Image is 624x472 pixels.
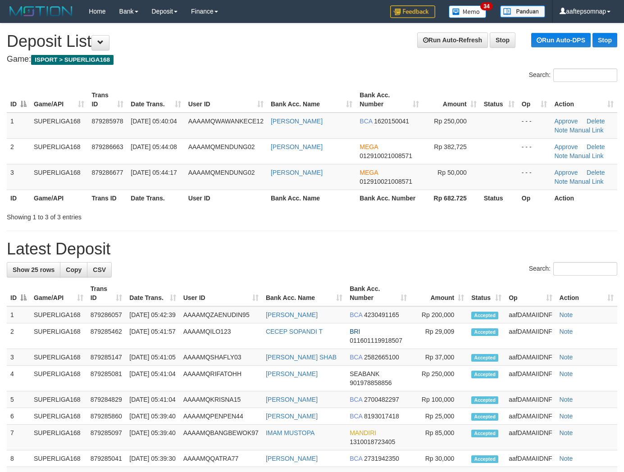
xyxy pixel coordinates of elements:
a: Run Auto-Refresh [417,32,488,48]
a: Note [560,455,573,462]
td: Rp 85,000 [410,425,468,450]
h4: Game: [7,55,617,64]
span: BCA [350,354,362,361]
th: Op: activate to sort column ascending [518,87,551,113]
span: BCA [350,311,362,318]
a: Note [560,413,573,420]
span: Accepted [471,312,498,319]
td: aafDAMAIIDNF [505,366,556,391]
span: 879286663 [91,143,123,150]
td: 879285147 [87,349,126,366]
td: Rp 37,000 [410,349,468,366]
span: MEGA [360,143,378,150]
th: Date Trans.: activate to sort column ascending [127,87,184,113]
img: Feedback.jpg [390,5,435,18]
span: 34 [480,2,492,10]
span: [DATE] 05:44:17 [131,169,177,176]
span: BCA [350,396,362,403]
td: 879285097 [87,425,126,450]
span: Accepted [471,371,498,378]
span: Copy 1620150041 to clipboard [374,118,409,125]
span: Copy 901978858856 to clipboard [350,379,392,386]
td: 879285041 [87,450,126,467]
a: Approve [554,169,578,176]
td: [DATE] 05:39:40 [126,425,179,450]
td: 2 [7,138,30,164]
span: CSV [93,266,106,273]
span: Accepted [471,354,498,362]
td: SUPERLIGA168 [30,306,87,323]
label: Search: [529,68,617,82]
td: 879284829 [87,391,126,408]
th: Game/API [30,190,88,206]
th: Rp 682.725 [423,190,480,206]
td: SUPERLIGA168 [30,366,87,391]
th: ID [7,190,30,206]
a: Note [560,328,573,335]
span: MANDIRI [350,429,376,436]
span: Copy 2731942350 to clipboard [364,455,399,462]
th: Date Trans.: activate to sort column ascending [126,281,179,306]
th: Bank Acc. Name: activate to sort column ascending [267,87,356,113]
td: aafDAMAIIDNF [505,323,556,349]
span: AAAAMQMENDUNG02 [188,143,255,150]
span: Rp 250,000 [434,118,466,125]
span: [DATE] 05:40:04 [131,118,177,125]
label: Search: [529,262,617,276]
span: Copy 2700482297 to clipboard [364,396,399,403]
td: SUPERLIGA168 [30,408,87,425]
td: aafDAMAIIDNF [505,349,556,366]
td: AAAAMQPENPEN44 [180,408,262,425]
span: Copy 1310018723405 to clipboard [350,438,395,445]
th: ID: activate to sort column descending [7,281,30,306]
a: Approve [554,118,578,125]
a: Note [554,178,568,185]
th: Action [551,190,617,206]
span: Accepted [471,328,498,336]
img: panduan.png [500,5,545,18]
a: [PERSON_NAME] [271,118,323,125]
span: BRI [350,328,360,335]
span: Copy 011601119918507 to clipboard [350,337,402,344]
img: Button%20Memo.svg [449,5,487,18]
td: AAAAMQKRISNA15 [180,391,262,408]
th: Op: activate to sort column ascending [505,281,556,306]
h1: Latest Deposit [7,240,617,258]
td: 1 [7,113,30,139]
td: AAAAMQSHAFLY03 [180,349,262,366]
span: Rp 382,725 [434,143,466,150]
span: Copy [66,266,82,273]
td: 1 [7,306,30,323]
span: MEGA [360,169,378,176]
a: Delete [587,169,605,176]
td: SUPERLIGA168 [30,164,88,190]
td: Rp 30,000 [410,450,468,467]
th: Bank Acc. Number: activate to sort column ascending [356,87,423,113]
span: [DATE] 05:44:08 [131,143,177,150]
a: CSV [87,262,112,277]
a: Manual Link [569,178,604,185]
a: Copy [60,262,87,277]
th: Bank Acc. Name [267,190,356,206]
a: Note [554,152,568,159]
input: Search: [553,262,617,276]
a: Manual Link [569,152,604,159]
span: BCA [360,118,372,125]
td: [DATE] 05:39:30 [126,450,179,467]
td: 3 [7,349,30,366]
th: User ID: activate to sort column ascending [185,87,267,113]
span: Rp 50,000 [437,169,467,176]
th: Status [480,190,518,206]
td: [DATE] 05:41:04 [126,366,179,391]
a: Stop [592,33,617,47]
td: SUPERLIGA168 [30,113,88,139]
a: IMAM MUSTOPA [266,429,314,436]
th: Date Trans. [127,190,184,206]
span: AAAAMQMENDUNG02 [188,169,255,176]
a: Delete [587,118,605,125]
a: Run Auto-DPS [531,33,591,47]
span: Accepted [471,413,498,421]
td: SUPERLIGA168 [30,425,87,450]
td: [DATE] 05:39:40 [126,408,179,425]
a: [PERSON_NAME] [266,455,318,462]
